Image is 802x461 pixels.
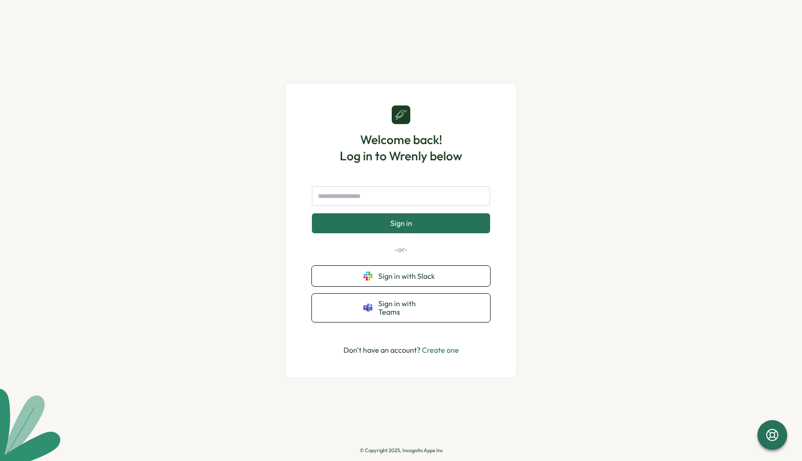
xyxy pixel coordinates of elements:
[312,294,490,322] button: Sign in with Teams
[343,344,459,356] p: Don't have an account?
[390,219,412,227] span: Sign in
[422,345,459,355] a: Create one
[340,132,462,164] h1: Welcome back! Log in to Wrenly below
[312,266,490,286] button: Sign in with Slack
[378,299,439,316] span: Sign in with Teams
[312,244,490,255] p: -or-
[378,272,439,280] span: Sign in with Slack
[360,448,443,454] p: © Copyright 2025, Incognito Apps Inc
[312,213,490,233] button: Sign in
